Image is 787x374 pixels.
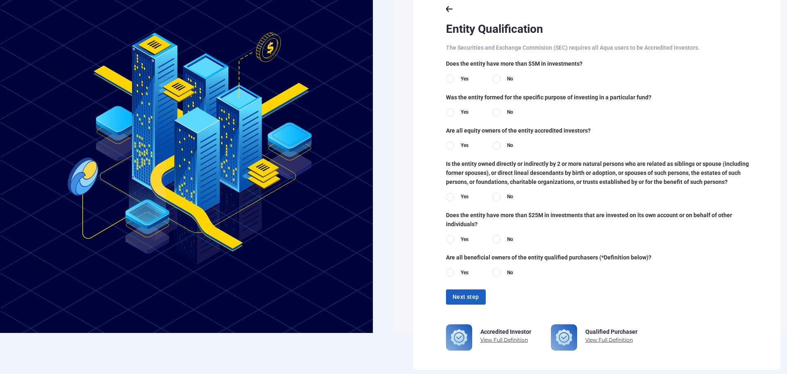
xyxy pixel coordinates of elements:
div: Accredited Investor [480,329,531,335]
button: Next step [446,289,486,305]
span: Yes [461,236,469,243]
span: Are all beneficial owners of the entity qualified purchasers (*Definition below)? [446,253,767,262]
span: No [507,75,513,83]
span: Was the entity formed for the specific purpose of investing in a particular fund? [446,93,767,102]
div: Qualified Purchaser [585,329,637,335]
div: View Full Definition [480,336,531,344]
span: Yes [461,193,469,201]
div: View Full Definition [585,336,637,344]
span: The Securities and Exchange Commision (SEC) requires all Aqua users to be Accredited Investors. [446,44,700,51]
span: Next step [453,292,479,302]
span: Does the entity have more than $5M in investments? [446,59,767,68]
span: No [507,236,513,243]
span: No [507,108,513,116]
span: No [507,269,513,277]
span: Is the entity owned directly or indirectly by 2 or more natural persons who are related as siblin... [446,159,767,186]
span: Are all equity owners of the entity accredited investors? [446,126,767,135]
span: Yes [461,108,469,116]
img: QualifiedPurchaser.svg [551,324,577,351]
span: Yes [461,142,469,149]
span: No [507,142,513,149]
span: Yes [461,75,469,83]
span: Entity Qualification [446,22,543,36]
img: QualifiedPurchaser.svg [446,324,472,351]
span: No [507,193,513,201]
span: Does the entity have more than $25M in investments that are invested on its own account or on beh... [446,211,767,229]
span: Yes [461,269,469,277]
